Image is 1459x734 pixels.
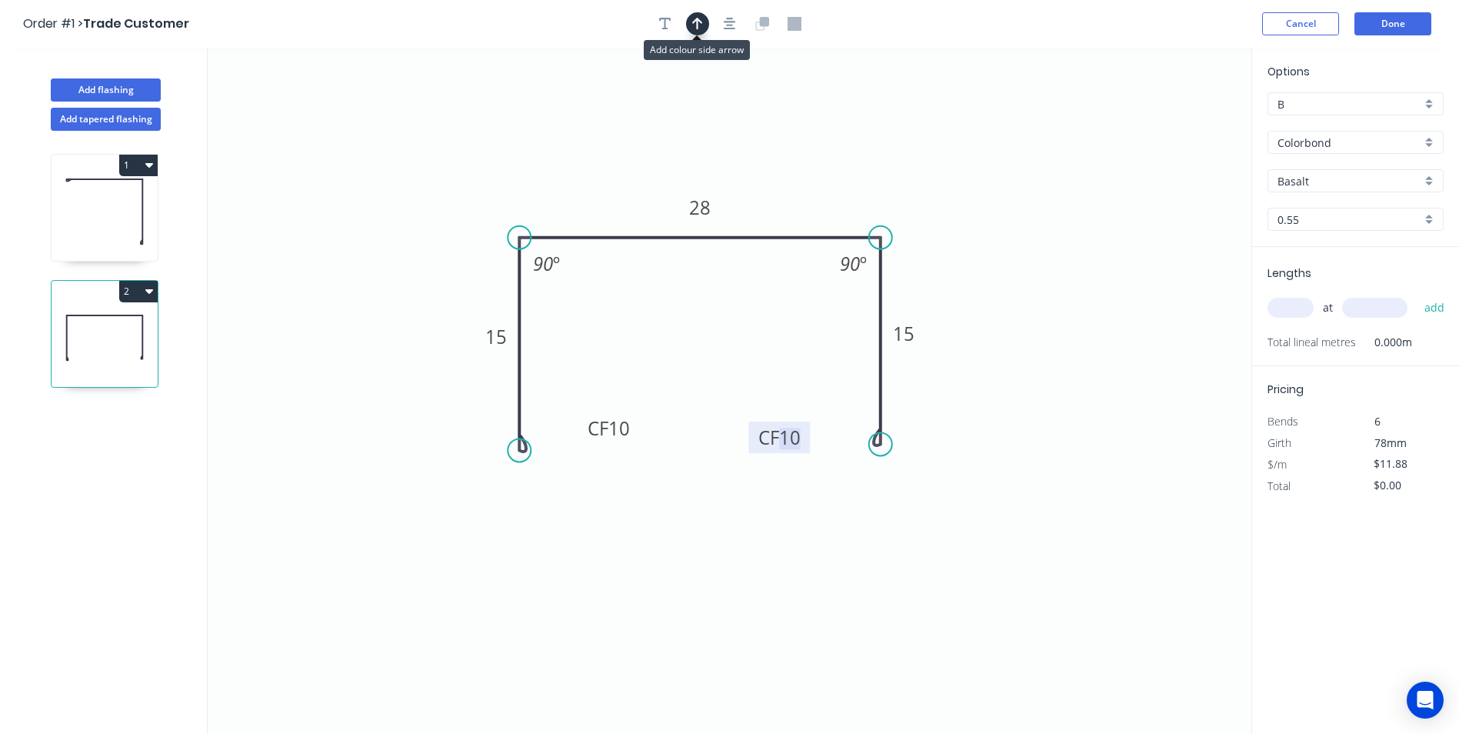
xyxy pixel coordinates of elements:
input: Material [1277,135,1421,151]
span: $/m [1267,457,1287,472]
span: 6 [1374,414,1381,429]
span: Trade Customer [83,15,189,32]
span: at [1323,297,1333,319]
span: Lengths [1267,265,1311,281]
input: Colour [1277,173,1421,189]
tspan: 10 [779,425,801,450]
span: Total [1267,479,1291,493]
tspan: 28 [689,195,711,220]
span: Total lineal metres [1267,332,1356,353]
span: Bends [1267,414,1298,429]
button: 1 [119,155,158,176]
span: Options [1267,64,1310,79]
button: add [1417,295,1453,321]
button: Add flashing [51,78,161,102]
input: Thickness [1277,212,1421,228]
tspan: 90 [533,251,553,276]
tspan: CF [588,415,608,441]
tspan: 15 [485,324,507,349]
button: 2 [119,281,158,302]
tspan: 90 [840,251,860,276]
tspan: º [860,251,867,276]
div: Add colour side arrow [644,40,750,60]
span: 0.000m [1356,332,1412,353]
svg: 0 [208,48,1251,734]
button: Cancel [1262,12,1339,35]
span: Pricing [1267,382,1304,397]
tspan: 15 [893,321,914,346]
tspan: º [553,251,560,276]
button: Done [1354,12,1431,35]
tspan: 10 [608,415,630,441]
div: Open Intercom Messenger [1407,682,1444,719]
span: Order #1 > [23,15,83,32]
button: Add tapered flashing [51,108,161,131]
input: Price level [1277,96,1421,112]
span: 78mm [1374,435,1407,450]
tspan: CF [758,425,779,450]
span: Girth [1267,435,1291,450]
